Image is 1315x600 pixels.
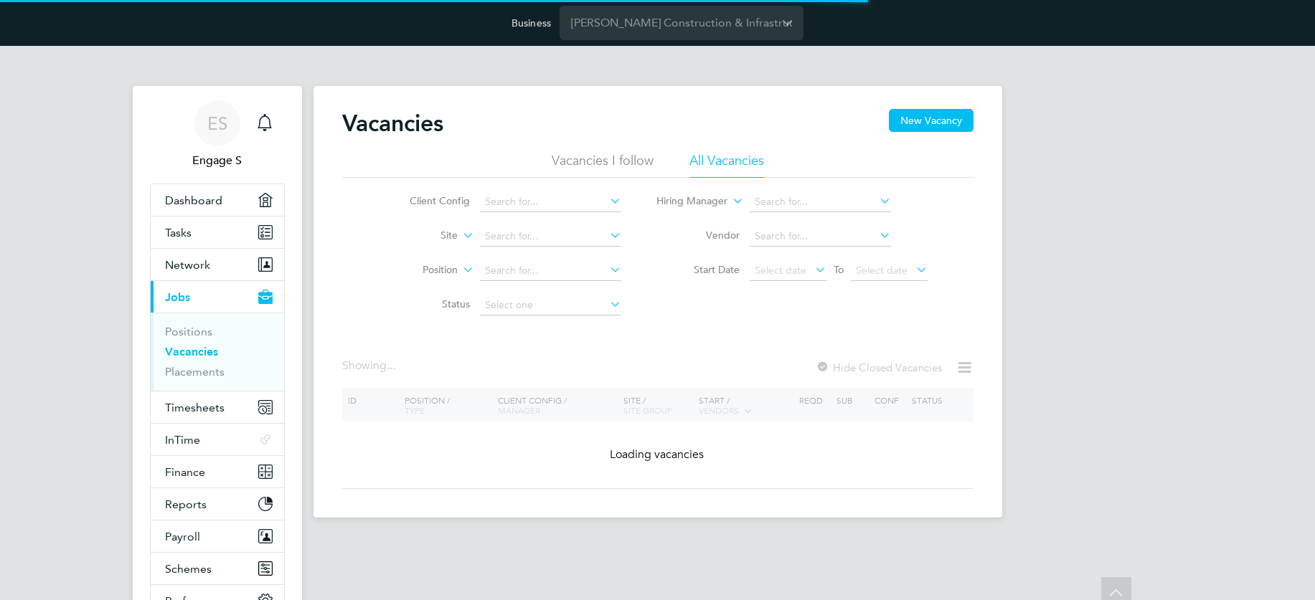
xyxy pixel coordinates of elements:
[755,264,806,277] span: Select date
[151,456,284,487] button: Finance
[165,562,212,576] span: Schemes
[150,100,285,169] a: ESEngage S
[889,109,974,132] button: New Vacancy
[165,365,225,378] a: Placements
[151,216,284,248] a: Tasks
[480,227,621,247] input: Search for...
[657,229,740,242] label: Vendor
[657,263,740,276] label: Start Date
[165,401,225,414] span: Timesheets
[165,497,207,511] span: Reports
[480,295,621,315] input: Select one
[342,109,443,138] h2: Vacancies
[829,260,848,279] span: To
[165,194,222,207] span: Dashboard
[151,424,284,455] button: InTime
[816,361,942,374] label: Hide Closed Vacancies
[151,488,284,520] button: Reports
[165,345,218,358] a: Vacancies
[165,290,190,304] span: Jobs
[512,16,551,29] label: Business
[480,192,621,212] input: Search for...
[165,325,212,338] a: Positions
[375,263,458,277] label: Position
[165,258,210,272] span: Network
[480,261,621,281] input: Search for...
[165,433,200,447] span: InTime
[165,226,192,239] span: Tasks
[387,297,470,310] label: Status
[165,465,205,479] span: Finance
[387,194,470,207] label: Client Config
[151,184,284,216] a: Dashboard
[150,152,285,169] span: Engage S
[689,152,764,178] li: All Vacancies
[151,249,284,280] button: Network
[750,192,891,212] input: Search for...
[151,281,284,313] button: Jobs
[375,229,458,243] label: Site
[151,553,284,584] button: Schemes
[856,264,908,277] span: Select date
[552,152,654,178] li: Vacancies I follow
[151,520,284,552] button: Payroll
[151,391,284,423] button: Timesheets
[387,358,395,373] span: ...
[645,194,727,209] label: Hiring Manager
[207,114,227,133] span: ES
[151,313,284,391] div: Jobs
[165,530,200,543] span: Payroll
[342,358,398,373] div: Showing
[750,227,891,247] input: Search for...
